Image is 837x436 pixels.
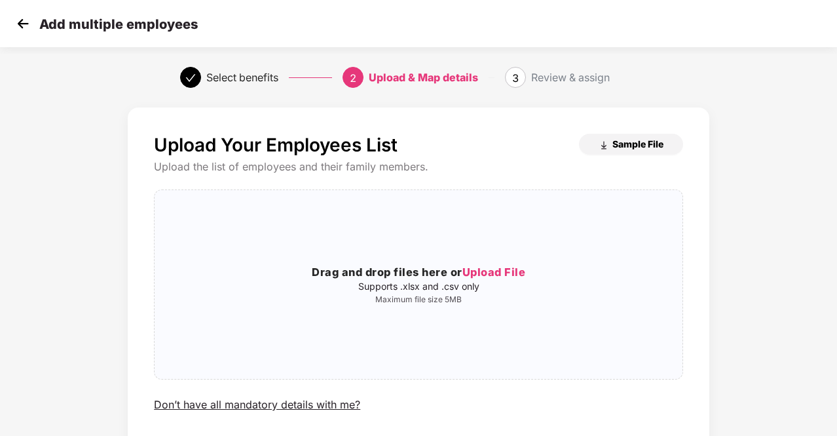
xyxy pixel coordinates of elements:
[350,71,356,85] span: 2
[154,398,360,412] div: Don’t have all mandatory details with me?
[155,264,682,281] h3: Drag and drop files here or
[599,140,609,151] img: download_icon
[155,281,682,292] p: Supports .xlsx and .csv only
[612,138,663,150] span: Sample File
[154,160,683,174] div: Upload the list of employees and their family members.
[531,67,610,88] div: Review & assign
[155,294,682,305] p: Maximum file size 5MB
[579,134,683,155] button: Sample File
[39,16,198,32] p: Add multiple employees
[206,67,278,88] div: Select benefits
[462,266,526,279] span: Upload File
[185,73,196,83] span: check
[369,67,478,88] div: Upload & Map details
[154,134,398,156] p: Upload Your Employees List
[512,71,519,85] span: 3
[13,14,33,33] img: svg+xml;base64,PHN2ZyB4bWxucz0iaHR0cDovL3d3dy53My5vcmcvMjAwMC9zdmciIHdpZHRoPSIzMCIgaGVpZ2h0PSIzMC...
[155,190,682,379] span: Drag and drop files here orUpload FileSupports .xlsx and .csv onlyMaximum file size 5MB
